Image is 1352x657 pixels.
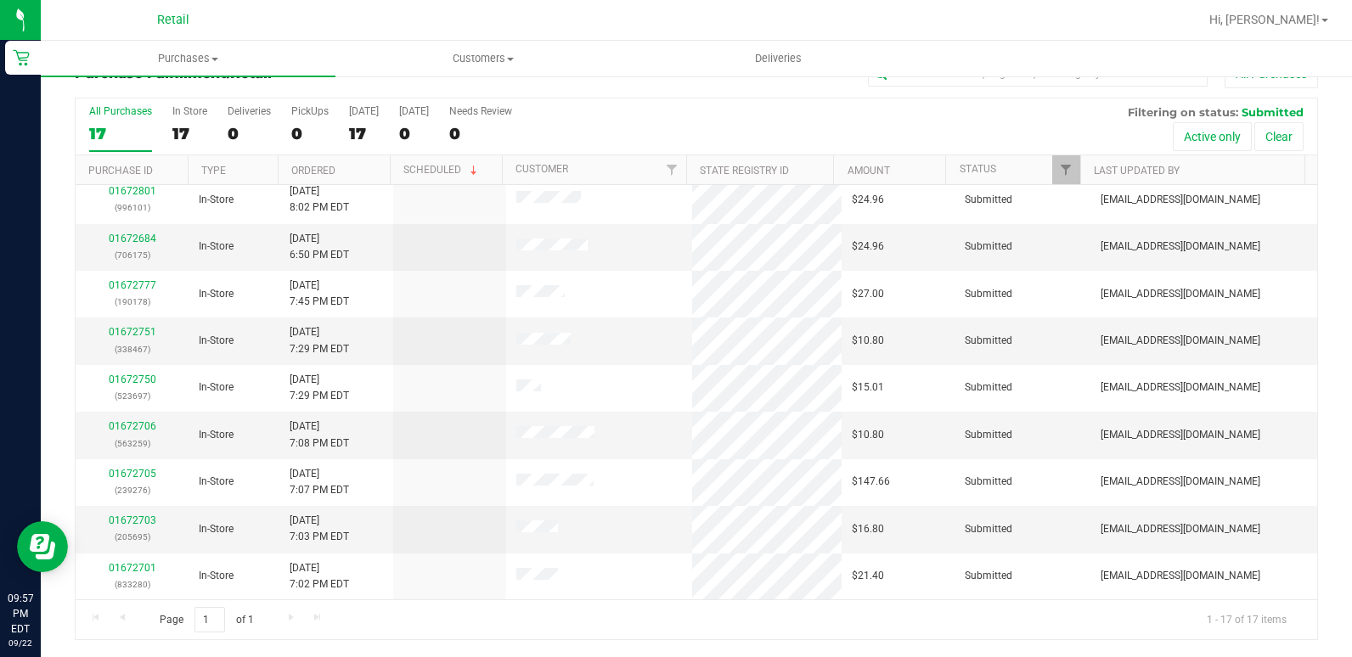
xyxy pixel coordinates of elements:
h3: Purchase Fulfillment: [75,66,489,81]
a: Ordered [291,165,335,177]
a: 01672777 [109,279,156,291]
span: Submitted [965,474,1012,490]
span: In-Store [199,379,234,396]
iframe: Resource center [17,521,68,572]
a: Amount [848,165,890,177]
span: Retail [157,13,189,27]
a: Filter [1052,155,1080,184]
span: Submitted [965,427,1012,443]
span: Hi, [PERSON_NAME]! [1209,13,1320,26]
a: State Registry ID [700,165,789,177]
span: Filtering on status: [1128,105,1238,119]
p: (338467) [86,341,178,357]
a: Purchase ID [88,165,153,177]
span: Purchases [41,51,335,66]
span: 1 - 17 of 17 items [1193,607,1300,632]
span: [EMAIL_ADDRESS][DOMAIN_NAME] [1101,474,1260,490]
div: Deliveries [228,105,271,117]
span: $21.40 [852,568,884,584]
span: Submitted [965,286,1012,302]
div: 0 [449,124,512,143]
a: 01672701 [109,562,156,574]
span: [DATE] 7:02 PM EDT [290,560,349,592]
span: $24.96 [852,192,884,208]
span: [DATE] 7:08 PM EDT [290,418,349,451]
span: [EMAIL_ADDRESS][DOMAIN_NAME] [1101,286,1260,302]
a: Type [201,165,226,177]
span: [EMAIL_ADDRESS][DOMAIN_NAME] [1101,192,1260,208]
a: 01672750 [109,373,156,385]
div: 0 [291,124,329,143]
p: (563259) [86,435,178,452]
button: Active only [1173,122,1252,151]
a: Last Updated By [1094,165,1180,177]
div: 0 [399,124,429,143]
span: Submitted [965,521,1012,537]
div: Needs Review [449,105,512,117]
span: [EMAIL_ADDRESS][DOMAIN_NAME] [1101,427,1260,443]
span: [EMAIL_ADDRESS][DOMAIN_NAME] [1101,379,1260,396]
a: 01672706 [109,420,156,432]
div: All Purchases [89,105,152,117]
span: Page of 1 [145,607,268,633]
span: In-Store [199,333,234,349]
span: [EMAIL_ADDRESS][DOMAIN_NAME] [1101,333,1260,349]
span: $10.80 [852,333,884,349]
span: [DATE] 7:29 PM EDT [290,372,349,404]
span: In-Store [199,239,234,255]
inline-svg: Retail [13,49,30,66]
a: Scheduled [403,164,481,176]
button: Clear [1254,122,1304,151]
p: 09/22 [8,637,33,649]
span: In-Store [199,521,234,537]
span: Submitted [965,333,1012,349]
div: [DATE] [349,105,379,117]
p: (239276) [86,482,178,498]
a: 01672705 [109,468,156,480]
div: In Store [172,105,207,117]
input: 1 [194,607,225,633]
span: [EMAIL_ADDRESS][DOMAIN_NAME] [1101,239,1260,255]
span: $16.80 [852,521,884,537]
div: PickUps [291,105,329,117]
span: Submitted [965,379,1012,396]
a: Filter [658,155,686,184]
a: 01672703 [109,514,156,526]
div: 0 [228,124,271,143]
span: [DATE] 8:02 PM EDT [290,183,349,216]
a: Status [960,163,996,175]
a: Purchases [41,41,335,76]
span: [EMAIL_ADDRESS][DOMAIN_NAME] [1101,568,1260,584]
span: $24.96 [852,239,884,255]
span: Customers [336,51,629,66]
span: Deliveries [732,51,825,66]
span: $15.01 [852,379,884,396]
span: $27.00 [852,286,884,302]
p: (205695) [86,529,178,545]
span: In-Store [199,474,234,490]
p: (996101) [86,199,178,216]
span: Submitted [965,568,1012,584]
span: $10.80 [852,427,884,443]
p: (706175) [86,247,178,263]
span: [DATE] 7:07 PM EDT [290,466,349,498]
span: [DATE] 7:29 PM EDT [290,324,349,357]
a: Customer [515,163,568,175]
div: 17 [172,124,207,143]
span: [DATE] 7:03 PM EDT [290,513,349,545]
p: (833280) [86,576,178,592]
div: [DATE] [399,105,429,117]
span: $147.66 [852,474,890,490]
span: In-Store [199,568,234,584]
a: Customers [335,41,630,76]
span: [DATE] 7:45 PM EDT [290,278,349,310]
span: Submitted [965,239,1012,255]
span: In-Store [199,427,234,443]
p: (523697) [86,388,178,404]
span: [EMAIL_ADDRESS][DOMAIN_NAME] [1101,521,1260,537]
p: 09:57 PM EDT [8,591,33,637]
span: Submitted [965,192,1012,208]
div: 17 [89,124,152,143]
a: 01672751 [109,326,156,338]
a: 01672684 [109,233,156,244]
